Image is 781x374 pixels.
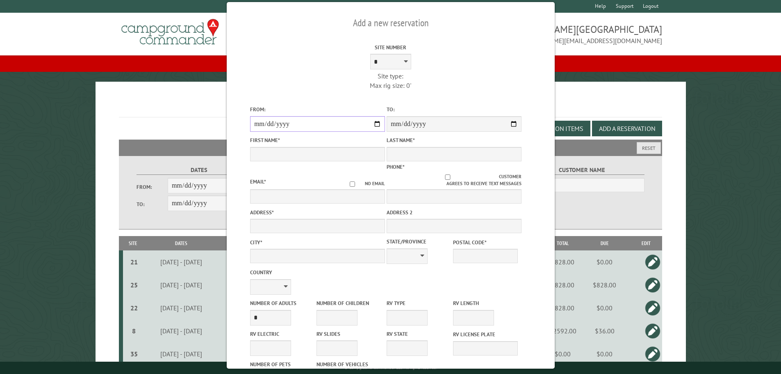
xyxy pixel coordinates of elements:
[143,236,219,250] th: Dates
[219,319,285,342] td: 32ft, 0 slides
[219,296,285,319] td: 20ft, 0 slides
[323,81,458,90] div: Max rig size: 0'
[123,236,143,250] th: Site
[396,174,499,180] input: Customer agrees to receive text messages
[316,360,381,368] label: Number of Vehicles
[126,327,142,335] div: 8
[250,209,385,216] label: Address
[579,236,630,250] th: Due
[137,200,168,208] label: To:
[592,121,662,136] button: Add a Reservation
[119,16,221,48] img: Campground Commander
[316,330,381,338] label: RV Slides
[250,330,315,338] label: RV Electric
[250,136,385,144] label: First Name
[546,236,579,250] th: Total
[219,273,285,296] td: 40ft, 0 slides
[546,342,579,365] td: $0.00
[387,163,405,170] label: Phone
[126,281,142,289] div: 25
[546,250,579,273] td: $828.00
[145,281,218,289] div: [DATE] - [DATE]
[145,350,218,358] div: [DATE] - [DATE]
[340,180,385,187] label: No email
[126,304,142,312] div: 22
[387,330,451,338] label: RV State
[387,238,451,246] label: State/Province
[519,165,644,175] label: Customer Name
[344,365,437,370] small: © Campground Commander LLC. All rights reserved.
[453,299,518,307] label: RV Length
[250,360,315,368] label: Number of Pets
[250,299,315,307] label: Number of Adults
[250,178,266,185] label: Email
[219,342,285,365] td: 15ft, 0 slides
[453,239,518,246] label: Postal Code
[323,44,458,51] label: Site Number
[250,106,385,113] label: From:
[387,299,451,307] label: RV Type
[637,142,661,154] button: Reset
[323,71,458,80] div: Site type:
[579,250,630,273] td: $0.00
[250,268,385,276] label: Country
[579,273,630,296] td: $828.00
[316,299,381,307] label: Number of Children
[119,95,663,117] h1: Reservations
[219,236,285,250] th: Camper Details
[219,250,285,273] td: 10ft, 0 slides
[137,183,168,191] label: From:
[250,239,385,246] label: City
[546,273,579,296] td: $828.00
[520,121,590,136] button: Edit Add-on Items
[579,296,630,319] td: $0.00
[453,330,518,338] label: RV License Plate
[340,181,365,187] input: No email
[387,136,521,144] label: Last Name
[387,209,521,216] label: Address 2
[145,258,218,266] div: [DATE] - [DATE]
[387,173,521,187] label: Customer agrees to receive text messages
[387,106,521,113] label: To:
[630,236,662,250] th: Edit
[145,304,218,312] div: [DATE] - [DATE]
[546,319,579,342] td: $2592.00
[126,350,142,358] div: 35
[579,319,630,342] td: $36.00
[546,296,579,319] td: $828.00
[145,327,218,335] div: [DATE] - [DATE]
[250,15,531,31] h2: Add a new reservation
[119,140,663,155] h2: Filters
[137,165,262,175] label: Dates
[126,258,142,266] div: 21
[579,342,630,365] td: $0.00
